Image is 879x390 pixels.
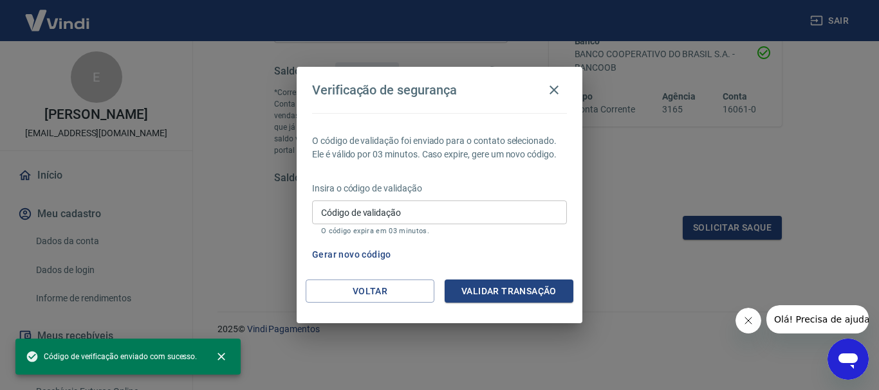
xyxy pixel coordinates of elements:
[736,308,761,333] iframe: Fechar mensagem
[766,305,869,333] iframe: Mensagem da empresa
[828,339,869,380] iframe: Botão para abrir a janela de mensagens
[307,243,396,267] button: Gerar novo código
[312,134,567,161] p: O código de validação foi enviado para o contato selecionado. Ele é válido por 03 minutos. Caso e...
[26,350,197,363] span: Código de verificação enviado com sucesso.
[306,279,434,303] button: Voltar
[8,9,108,19] span: Olá! Precisa de ajuda?
[312,82,457,98] h4: Verificação de segurança
[207,342,236,371] button: close
[321,227,558,235] p: O código expira em 03 minutos.
[312,182,567,195] p: Insira o código de validação
[445,279,573,303] button: Validar transação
